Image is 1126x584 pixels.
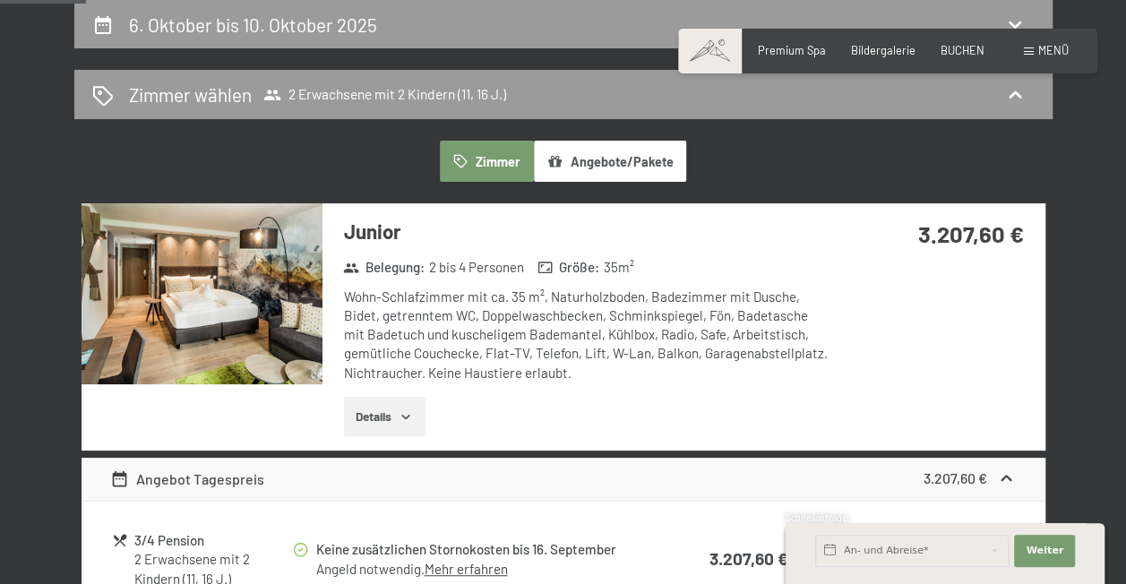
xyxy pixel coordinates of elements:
a: BUCHEN [941,43,984,57]
div: Angebot Tagespreis3.207,60 € [82,458,1045,501]
h2: Zimmer wählen [129,82,252,107]
h2: 6. Oktober bis 10. Oktober 2025 [129,13,377,36]
span: 35 m² [604,258,634,277]
a: Premium Spa [758,43,826,57]
img: mss_renderimg.php [82,203,322,384]
button: Weiter [1014,535,1075,567]
strong: Belegung : [343,258,425,277]
strong: Größe : [537,258,600,277]
a: Mehr erfahren [424,561,507,577]
button: Details [344,397,425,436]
span: 2 bis 4 Personen [428,258,523,277]
button: Angebote/Pakete [534,141,686,182]
span: Schnellanfrage [786,512,847,523]
span: Weiter [1026,544,1063,558]
div: Angeld notwendig. [315,560,651,579]
div: Keine zusätzlichen Stornokosten bis 16. September [315,539,651,560]
span: Menü [1038,43,1069,57]
strong: 3.207,60 € [923,469,986,486]
button: Zimmer [440,141,533,182]
strong: 3.207,60 € [917,219,1023,247]
h3: Junior [344,218,829,245]
div: Wohn-Schlafzimmer mit ca. 35 m², Naturholzboden, Badezimmer mit Dusche, Bidet, getrenntem WC, Dop... [344,288,829,382]
div: 3/4 Pension [134,530,291,551]
strong: 3.207,60 € [709,548,788,569]
span: 2 Erwachsene mit 2 Kindern (11, 16 J.) [263,86,506,104]
div: Angebot Tagespreis [110,468,264,490]
a: Bildergalerie [851,43,915,57]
